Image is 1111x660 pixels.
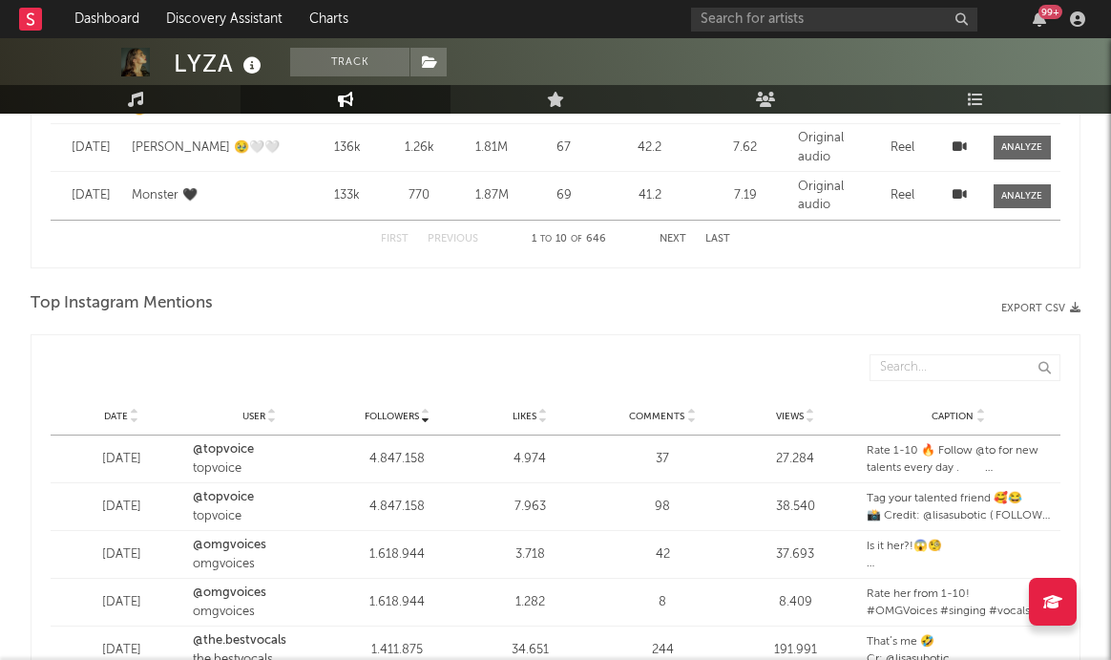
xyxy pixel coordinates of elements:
input: Search... [870,354,1060,381]
div: 133k [318,186,377,205]
div: 69 [531,186,597,205]
div: Reel [874,138,932,158]
div: [DATE] [60,138,122,158]
a: @the.bestvocals [193,631,286,650]
button: Previous [428,234,478,245]
a: @topvoice [193,440,254,459]
div: [DATE] [60,186,122,205]
div: 1.87M [462,186,521,205]
div: [DATE] [60,641,183,660]
div: 3.718 [469,545,592,564]
div: 42.2 [607,138,693,158]
button: 99+ [1033,11,1046,27]
div: 770 [386,186,452,205]
div: Rate 1-10 🔥 Follow @to for new talents every day .⠀⠀⠀ .⠀⠀⠀ .⠀⠀⠀ . Video: @lisasubotic .⠀⠀⠀ .⠀⠀⠀ .... [867,442,1051,477]
div: 1.618.944 [336,593,459,612]
div: topvoice [193,459,326,479]
div: 7.62 [702,138,788,158]
button: Track [290,48,409,76]
div: Monster 🖤 [132,186,308,205]
span: Caption [932,411,974,422]
div: 8 [601,593,724,612]
div: 7.963 [469,498,592,517]
div: 27.284 [734,450,857,469]
div: 244 [601,641,724,660]
div: Original audio [798,178,865,215]
div: Original audio [798,129,865,166]
input: Search for artists [691,8,977,32]
div: 1.618.944 [336,545,459,564]
div: 7.19 [702,186,788,205]
span: Views [776,411,804,422]
div: 34.651 [469,641,592,660]
span: Date [104,411,128,422]
button: Export CSV [1001,303,1080,314]
div: [DATE] [60,498,183,517]
div: [DATE] [60,593,183,612]
div: 4.847.158 [336,450,459,469]
div: omgvoices [193,555,326,574]
div: [PERSON_NAME] 🥹🤍🤍 [132,138,308,158]
div: [DATE] [60,450,183,469]
div: Rate her from 1-10! #OMGVoices #singing #vocals Cover by @lisasubotic Song: "Halo" by #[PERSON_NAME] [867,585,1051,620]
span: to [540,235,552,244]
span: Followers [365,411,419,422]
div: [DATE] [60,545,183,564]
div: 1.26k [386,138,452,158]
div: 191.991 [734,641,857,660]
a: @topvoice [193,488,254,507]
div: 37 [601,450,724,469]
div: 99 + [1038,5,1062,19]
div: 42 [601,545,724,564]
a: @omgvoices [193,536,266,555]
div: 4.847.158 [336,498,459,517]
div: 38.540 [734,498,857,517]
a: @omgvoices [193,584,266,603]
span: Likes [513,411,536,422]
div: omgvoices [193,603,326,622]
button: First [381,234,409,245]
span: of [571,235,582,244]
span: Comments [629,411,684,422]
div: 4.974 [469,450,592,469]
div: Is it her?!😱🧐 Singer: @lisasubotic #omgvoices [867,538,1051,572]
div: 37.693 [734,545,857,564]
div: 1.81M [462,138,521,158]
div: 8.409 [734,593,857,612]
div: 1.411.875 [336,641,459,660]
span: User [242,411,265,422]
button: Last [705,234,730,245]
div: 136k [318,138,377,158]
div: 1.282 [469,593,592,612]
div: LYZA [174,48,266,79]
div: 41.2 [607,186,693,205]
button: Next [660,234,686,245]
div: 67 [531,138,597,158]
div: Tag your talented friend 🥰😂 📸 Credit: @lisasubotic ( FOLLOW MY SPOTIFY PLAYLIST) link in my bio #... [867,490,1051,524]
div: topvoice [193,507,326,526]
div: Reel [874,186,932,205]
div: 98 [601,498,724,517]
span: Top Instagram Mentions [31,292,213,315]
div: 1 10 646 [516,228,621,251]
